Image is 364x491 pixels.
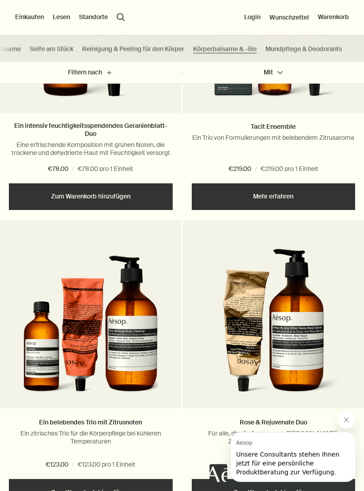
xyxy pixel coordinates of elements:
[48,164,68,175] span: €78.00
[229,164,251,175] span: €219.00
[210,411,355,482] div: Aesop sagt „Unsere Consultants stehen Ihnen jetzt für eine persönliche Produktberatung zur Verfüg...
[46,460,68,471] span: €123.00
[193,45,257,53] a: Körperbalsame & -öle
[78,164,133,175] span: €78.00 pro 1 Einheit
[210,464,227,482] iframe: Kein Inhalt
[244,13,261,22] button: Login
[192,430,356,446] p: Für alle, die die Aromen von [PERSON_NAME], Zitrusfrüchten und Vanille lieben
[182,62,364,83] button: Mit
[192,134,356,142] p: Ein Trio von Formulierungen mit belebendem Zitrusaroma
[82,45,184,53] a: Reinigung & Peeling für den Körper
[9,184,173,210] button: Zum Warenkorb hinzufügen - €78.00
[269,13,309,21] a: Wunschzettel
[337,411,355,429] iframe: Nachricht von Aesop schließen
[9,122,173,138] a: Ein intensiv feuchtigkeitsspendendes Geranienblatt-Duo
[79,13,108,22] button: Standorte
[231,432,355,482] iframe: Nachricht von Aesop
[78,460,135,471] span: €123.00 pro 1 Einheit
[318,13,349,22] button: Warenkorb
[9,430,173,446] p: Ein zitrisches Trio für die Körperpflege bei kühleren Temperaturen
[53,13,70,22] button: Lesen
[251,123,296,131] a: Tacit Ensemble
[39,419,142,427] a: Ein belebendes Trio mit Zitrusnoten
[261,164,318,175] span: €219.00 pro 1 Einheit
[117,13,125,21] button: Menüpunkt "Suche" öffnen
[255,164,257,175] span: /
[22,249,159,404] img: Citrus cool weather products
[15,13,44,22] button: Einkaufen
[265,45,342,53] a: Mundpflege & Deodorants
[72,460,74,471] span: /
[72,164,74,175] span: /
[30,45,73,53] a: Seife am Stück
[9,141,173,157] p: Eine erfrischende Komposition mit grünen Noten, die trockene und dehydrierte Haut mit Feuchtigkei...
[192,184,356,210] a: Mehr erfahren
